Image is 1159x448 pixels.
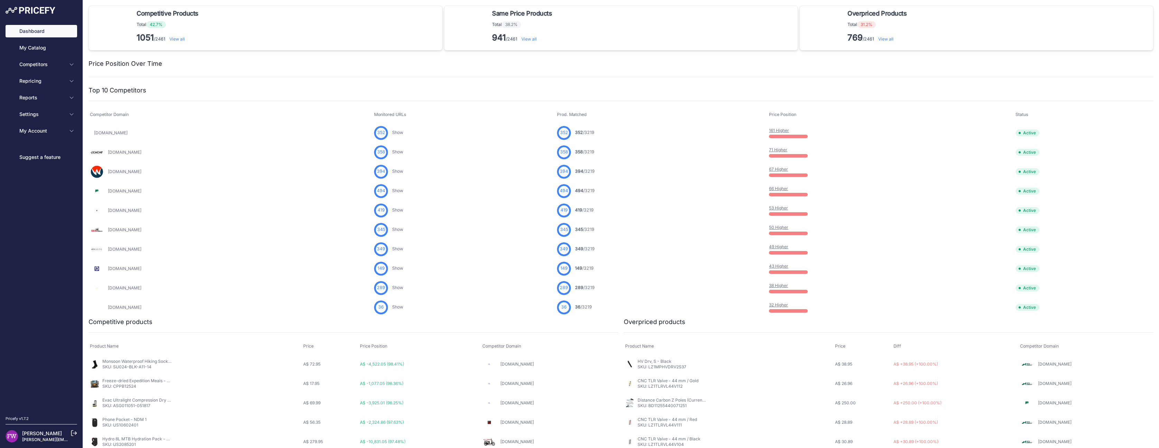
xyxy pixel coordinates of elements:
[108,169,141,174] a: [DOMAIN_NAME]
[575,246,583,251] span: 349
[560,149,568,155] span: 358
[561,304,567,311] span: 36
[377,226,385,233] span: 345
[575,130,583,135] span: 352
[378,265,385,272] span: 149
[6,42,77,54] a: My Catalog
[625,343,654,349] span: Product Name
[303,361,321,367] span: A$ 72.95
[137,33,154,43] strong: 1051
[108,188,141,194] a: [DOMAIN_NAME]
[638,403,707,409] p: SKU: BD11255440071251
[575,149,594,154] a: 358/3219
[575,266,594,271] a: 149/3219
[1038,381,1072,386] a: [DOMAIN_NAME]
[392,149,403,154] a: Show
[575,169,583,174] span: 394
[492,21,555,28] p: Total
[492,32,555,43] p: /2461
[102,397,207,403] a: Evac Ultralight Compression Dry Bag - High Rise / 13L
[377,168,385,175] span: 394
[575,207,594,213] a: 419/3219
[1038,439,1072,444] a: [DOMAIN_NAME]
[769,128,789,133] a: 161 Higher
[575,188,583,193] span: 494
[575,246,595,251] a: 349/3219
[769,186,788,191] a: 66 Higher
[392,285,403,290] a: Show
[108,285,141,290] a: [DOMAIN_NAME]
[137,32,201,43] p: /2461
[89,317,152,327] h2: Competitive products
[482,343,521,349] span: Competitor Domain
[102,384,171,389] p: SKU: CPPB12524
[1038,420,1072,425] a: [DOMAIN_NAME]
[360,381,404,386] span: A$ -1,077.05 (98.36%)
[638,442,701,447] p: SKU: LZ1TLRVL44V104
[94,130,128,135] a: [DOMAIN_NAME]
[6,91,77,104] button: Reports
[847,21,909,28] p: Total
[102,442,171,447] p: SKU: US2085201
[769,263,788,269] a: 43 Higher
[575,304,581,310] span: 36
[6,151,77,163] a: Suggest a feature
[137,21,201,28] p: Total
[108,247,141,252] a: [DOMAIN_NAME]
[1016,226,1039,233] span: Active
[1016,168,1039,175] span: Active
[1016,265,1039,272] span: Active
[878,36,893,42] a: View all
[360,400,404,405] span: A$ -3,925.01 (98.25%)
[638,417,697,422] a: CNC TLR Valve - 44 mm / Red
[6,58,77,71] button: Competitors
[847,33,863,43] strong: 769
[19,78,65,84] span: Repricing
[303,400,321,405] span: A$ 69.99
[378,207,385,214] span: 419
[575,285,595,290] a: 289/3219
[492,9,552,18] span: Same Price Products
[6,125,77,137] button: My Account
[638,384,698,389] p: SKU: LZ1TLRVL44V112
[835,361,852,367] span: A$ 38.95
[769,225,788,230] a: 50 Higher
[575,304,592,310] a: 36/3219
[22,430,62,436] a: [PERSON_NAME]
[575,285,583,290] span: 289
[6,25,77,37] a: Dashboard
[89,86,146,95] h2: Top 10 Competitors
[492,33,506,43] strong: 941
[360,343,387,349] span: Price Position
[360,361,404,367] span: A$ -4,522.05 (98.41%)
[893,343,901,349] span: Diff
[1016,246,1039,253] span: Active
[392,246,403,251] a: Show
[638,397,731,403] a: Distance Carbon Z Poles (Current Season) - 125
[377,188,385,194] span: 494
[638,378,698,383] a: CNC TLR Valve - 44 mm / Gold
[19,61,65,68] span: Competitors
[6,416,29,422] div: Pricefy v1.7.2
[377,129,385,136] span: 352
[769,283,788,288] a: 38 Higher
[575,188,595,193] a: 494/3219
[500,381,534,386] a: [DOMAIN_NAME]
[769,167,788,172] a: 67 Higher
[89,59,162,69] h2: Price Position Over Time
[560,188,568,194] span: 494
[108,150,141,155] a: [DOMAIN_NAME]
[847,9,907,18] span: Overpriced Products
[1016,304,1039,311] span: Active
[1020,343,1059,349] span: Competitor Domain
[575,207,582,213] span: 419
[560,129,568,136] span: 352
[575,149,583,154] span: 358
[835,439,853,444] span: A$ 30.89
[638,364,686,370] p: SKU: LZ1MPHVDRV2S37
[560,168,568,175] span: 394
[500,420,534,425] a: [DOMAIN_NAME]
[102,378,233,383] a: Freeze-dried Expedition Meals - XL (125 grams) / Penne Bolognese
[392,207,403,213] a: Show
[360,420,404,425] span: A$ -2,324.86 (97.63%)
